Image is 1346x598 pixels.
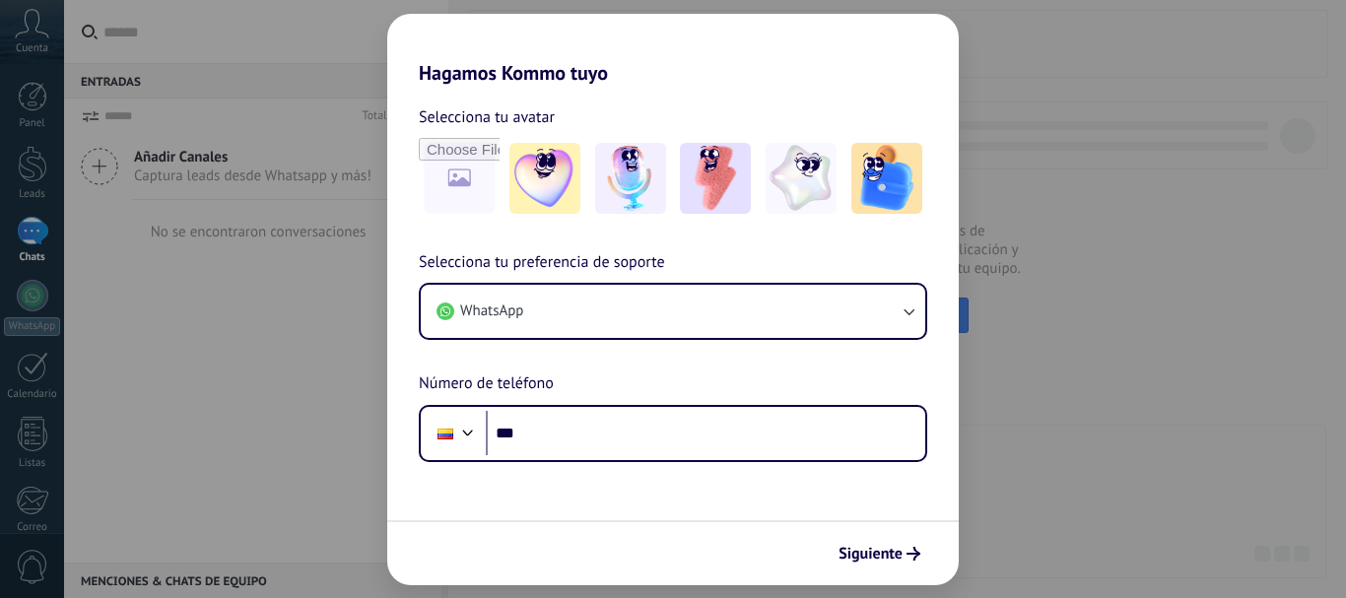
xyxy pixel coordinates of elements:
[509,143,580,214] img: -1.jpeg
[766,143,837,214] img: -4.jpeg
[421,285,925,338] button: WhatsApp
[460,301,523,321] span: WhatsApp
[595,143,666,214] img: -2.jpeg
[851,143,922,214] img: -5.jpeg
[839,547,903,561] span: Siguiente
[427,413,464,454] div: Colombia: + 57
[830,537,929,570] button: Siguiente
[387,14,959,85] h2: Hagamos Kommo tuyo
[680,143,751,214] img: -3.jpeg
[419,371,554,397] span: Número de teléfono
[419,104,555,130] span: Selecciona tu avatar
[419,250,665,276] span: Selecciona tu preferencia de soporte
